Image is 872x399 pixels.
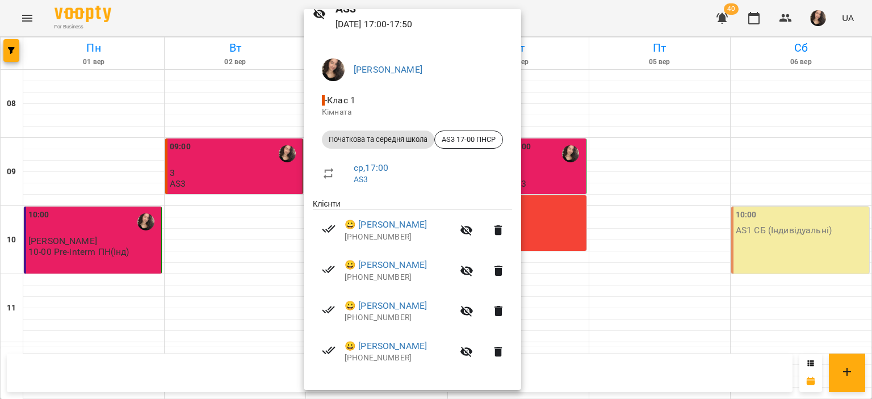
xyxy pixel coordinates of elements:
p: [PHONE_NUMBER] [345,272,453,283]
span: - Клас 1 [322,95,358,106]
svg: Візит сплачено [322,222,336,236]
a: 😀 [PERSON_NAME] [345,258,427,272]
p: [DATE] 17:00 - 17:50 [336,18,512,31]
div: AS3 17-00 ПНСР [434,131,503,149]
svg: Візит сплачено [322,343,336,357]
p: Кімната [322,107,503,118]
a: 😀 [PERSON_NAME] [345,339,427,353]
p: [PHONE_NUMBER] [345,232,453,243]
ul: Клієнти [313,198,512,376]
a: AS3 [354,175,368,184]
a: 😀 [PERSON_NAME] [345,299,427,313]
svg: Візит сплачено [322,303,336,317]
p: [PHONE_NUMBER] [345,312,453,324]
a: 😀 [PERSON_NAME] [345,218,427,232]
p: [PHONE_NUMBER] [345,352,453,364]
img: af1f68b2e62f557a8ede8df23d2b6d50.jpg [322,58,345,81]
a: [PERSON_NAME] [354,64,422,75]
span: Початкова та середня школа [322,135,434,145]
svg: Візит сплачено [322,263,336,276]
span: AS3 17-00 ПНСР [435,135,502,145]
a: ср , 17:00 [354,162,388,173]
